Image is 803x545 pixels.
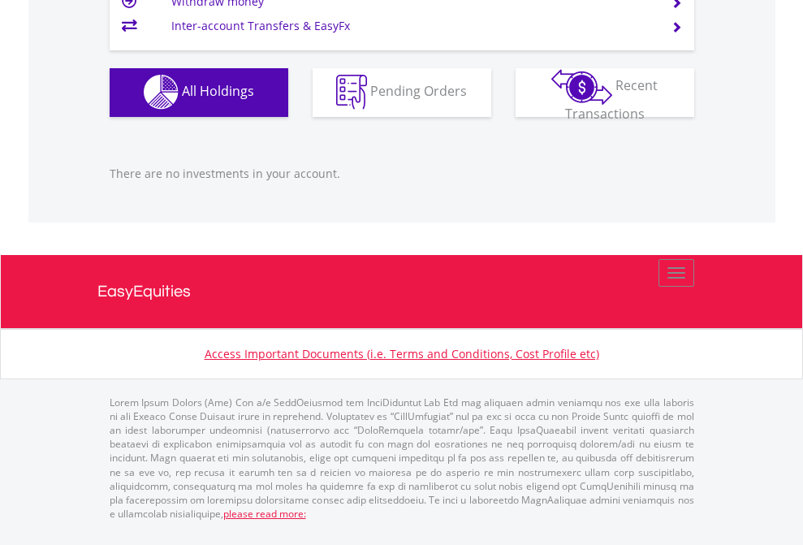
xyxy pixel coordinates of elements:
img: holdings-wht.png [144,75,179,110]
a: please read more: [223,507,306,521]
p: There are no investments in your account. [110,166,694,182]
button: Pending Orders [313,68,491,117]
a: EasyEquities [97,255,706,328]
img: pending_instructions-wht.png [336,75,367,110]
a: Access Important Documents (i.e. Terms and Conditions, Cost Profile etc) [205,346,599,361]
span: Pending Orders [370,82,467,100]
img: transactions-zar-wht.png [551,69,612,105]
button: All Holdings [110,68,288,117]
p: Lorem Ipsum Dolors (Ame) Con a/e SeddOeiusmod tem InciDiduntut Lab Etd mag aliquaen admin veniamq... [110,396,694,521]
td: Inter-account Transfers & EasyFx [171,14,651,38]
span: All Holdings [182,82,254,100]
span: Recent Transactions [565,76,658,123]
button: Recent Transactions [516,68,694,117]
